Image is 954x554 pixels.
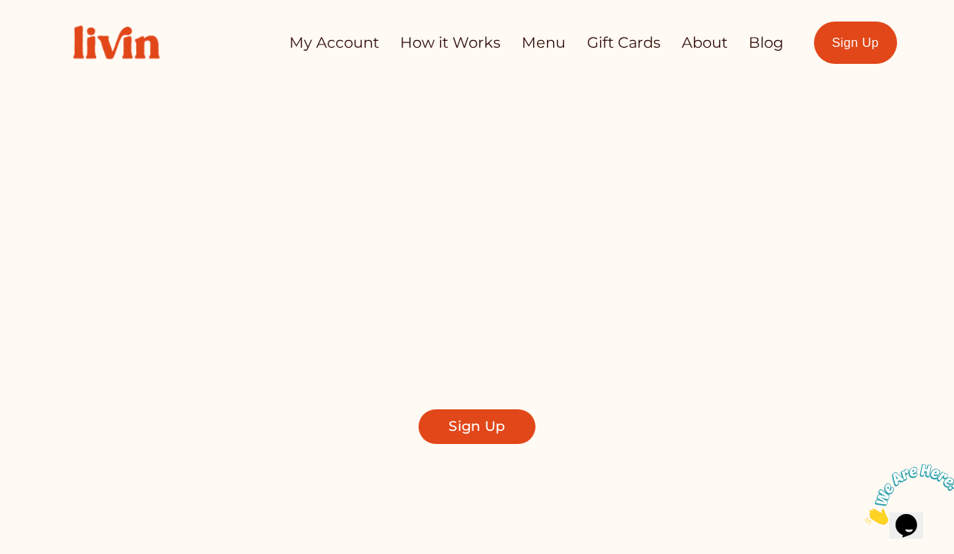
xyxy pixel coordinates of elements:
[6,6,102,67] img: Chat attention grabber
[419,409,535,444] a: Sign Up
[224,164,742,289] span: Let us Take Dinner off Your Plate
[749,28,783,58] a: Blog
[814,22,897,64] a: Sign Up
[522,28,565,58] a: Menu
[57,9,175,75] img: Livin
[241,312,714,375] span: Find a local chef who prepares customized, healthy meals in your kitchen
[400,28,501,58] a: How it Works
[682,28,728,58] a: About
[289,28,379,58] a: My Account
[859,458,954,531] iframe: chat widget
[587,28,661,58] a: Gift Cards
